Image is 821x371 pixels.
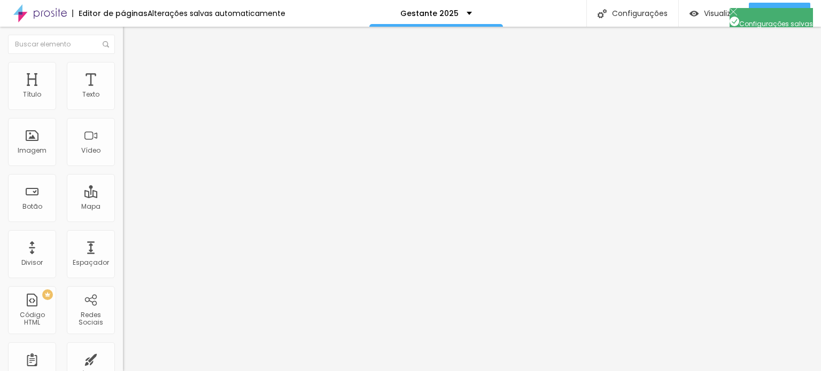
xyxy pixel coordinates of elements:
div: Mapa [81,203,100,210]
span: Visualizar [704,9,738,18]
div: Redes Sociais [69,311,112,327]
div: Vídeo [81,147,100,154]
div: Espaçador [73,259,109,266]
img: view-1.svg [690,9,699,18]
button: Publicar [749,3,810,24]
div: Texto [82,91,99,98]
div: Botão [22,203,42,210]
iframe: Editor [123,27,821,371]
p: Gestante 2025 [400,10,459,17]
div: Editor de páginas [72,10,148,17]
div: Alterações salvas automaticamente [148,10,285,17]
img: Icone [730,17,739,26]
button: Visualizar [679,3,749,24]
img: Icone [598,9,607,18]
div: Título [23,91,41,98]
div: Código HTML [11,311,53,327]
input: Buscar elemento [8,35,115,54]
span: Configurações salvas [730,19,813,28]
img: Icone [730,8,737,15]
div: Imagem [18,147,47,154]
img: Icone [103,41,109,48]
div: Divisor [21,259,43,266]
